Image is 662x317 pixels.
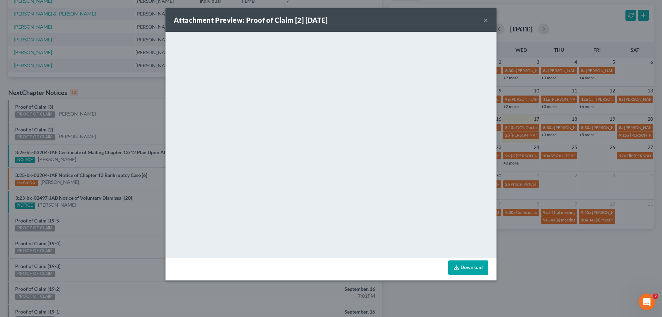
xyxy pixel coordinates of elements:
[653,294,658,299] span: 2
[448,260,488,275] a: Download
[165,32,496,256] iframe: <object ng-attr-data='[URL][DOMAIN_NAME]' type='application/pdf' width='100%' height='650px'></ob...
[639,294,655,310] iframe: Intercom live chat
[174,16,328,24] strong: Attachment Preview: Proof of Claim [2] [DATE]
[483,16,488,24] button: ×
